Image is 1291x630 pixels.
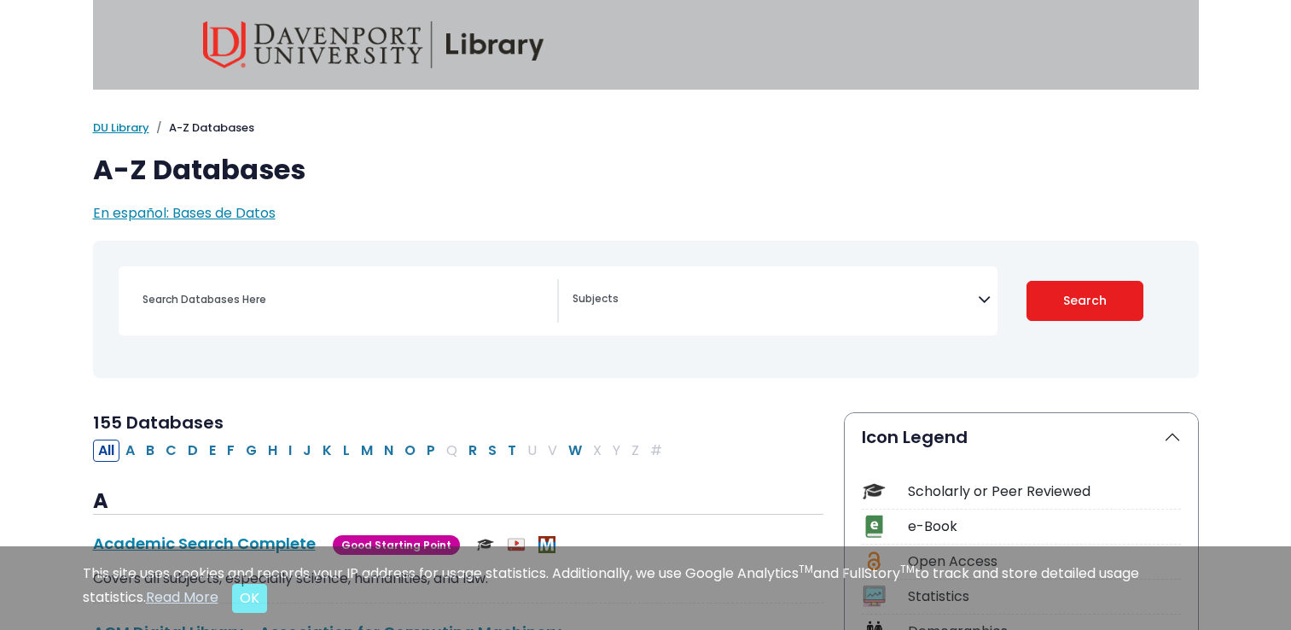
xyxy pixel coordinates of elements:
img: Icon Scholarly or Peer Reviewed [863,480,886,503]
button: Filter Results W [563,440,587,462]
button: Filter Results E [204,440,221,462]
img: Davenport University Library [203,21,544,68]
img: Scholarly or Peer Reviewed [477,536,494,553]
div: Alpha-list to filter by first letter of database name [93,440,669,459]
nav: breadcrumb [93,120,1199,137]
button: Filter Results I [283,440,297,462]
button: Icon Legend [845,413,1198,461]
div: e-Book [908,516,1181,537]
h3: A [93,489,823,515]
button: Filter Results C [160,440,182,462]
button: Filter Results J [298,440,317,462]
a: DU Library [93,120,149,136]
span: 155 Databases [93,411,224,435]
button: Filter Results R [463,440,482,462]
button: Filter Results B [141,440,160,462]
button: Filter Results A [120,440,140,462]
button: Filter Results T [503,440,521,462]
a: En español: Bases de Datos [93,203,276,223]
button: Filter Results H [263,440,282,462]
button: Filter Results M [356,440,378,462]
button: Filter Results K [317,440,337,462]
nav: Search filters [93,241,1199,378]
input: Search database by title or keyword [132,287,557,312]
textarea: Search [573,294,978,307]
button: Filter Results S [483,440,502,462]
button: Filter Results P [422,440,440,462]
a: Academic Search Complete [93,533,316,554]
button: Filter Results N [379,440,398,462]
div: This site uses cookies and records your IP address for usage statistics. Additionally, we use Goo... [83,563,1209,613]
button: Close [232,584,267,613]
div: Scholarly or Peer Reviewed [908,481,1181,502]
li: A-Z Databases [149,120,254,137]
a: Read More [146,587,218,607]
span: Good Starting Point [333,535,460,555]
sup: TM [900,562,915,576]
button: Filter Results L [338,440,355,462]
img: Audio & Video [508,536,525,553]
h1: A-Z Databases [93,154,1199,186]
sup: TM [799,562,813,576]
img: Icon e-Book [863,515,886,538]
button: Filter Results G [241,440,262,462]
img: MeL (Michigan electronic Library) [538,536,555,553]
button: All [93,440,119,462]
button: Filter Results D [183,440,203,462]
button: Filter Results O [399,440,421,462]
button: Submit for Search Results [1026,281,1143,321]
button: Filter Results F [222,440,240,462]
